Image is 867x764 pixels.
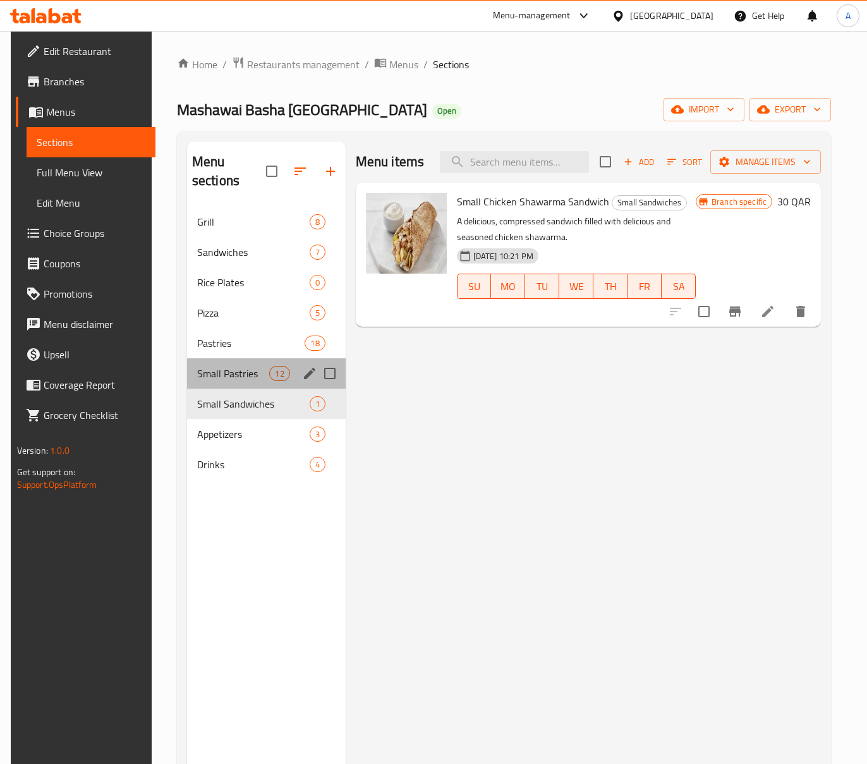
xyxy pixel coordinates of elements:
button: SU [457,274,492,299]
button: TH [593,274,628,299]
span: Grill [197,214,310,229]
a: Edit menu item [760,304,775,319]
button: Sort [664,152,705,172]
div: [GEOGRAPHIC_DATA] [630,9,713,23]
a: Home [177,57,217,72]
div: items [310,427,325,442]
button: TU [525,274,559,299]
div: Drinks4 [187,449,346,480]
span: 4 [310,459,325,471]
button: delete [785,296,816,327]
p: A delicious, compressed sandwich filled with delicious and seasoned chicken shawarma. [457,214,696,245]
a: Full Menu View [27,157,155,188]
div: Small Sandwiches [612,195,687,210]
span: 18 [305,337,324,349]
span: SA [667,277,691,296]
span: 8 [310,216,325,228]
span: import [674,102,734,118]
img: Small Chicken Shawarma Sandwich [366,193,447,274]
span: Sections [433,57,469,72]
button: Branch-specific-item [720,296,750,327]
span: 0 [310,277,325,289]
div: items [310,305,325,320]
span: TH [598,277,622,296]
span: Pastries [197,336,305,351]
div: items [310,457,325,472]
a: Menus [16,97,155,127]
span: Add [622,155,656,169]
div: items [310,214,325,229]
span: Coverage Report [44,377,145,392]
span: Sections [37,135,145,150]
span: Coupons [44,256,145,271]
span: Get support on: [17,464,75,480]
span: 3 [310,428,325,440]
a: Upsell [16,339,155,370]
span: Sandwiches [197,245,310,260]
span: Select section [592,149,619,175]
nav: Menu sections [187,202,346,485]
div: Grill8 [187,207,346,237]
span: Restaurants management [247,57,360,72]
a: Choice Groups [16,218,155,248]
div: Sandwiches7 [187,237,346,267]
span: Branch specific [706,196,772,208]
h2: Menu items [356,152,425,171]
div: Small Sandwiches1 [187,389,346,419]
span: Sort items [659,152,710,172]
input: search [440,151,589,173]
span: Open [432,106,461,116]
div: Rice Plates0 [187,267,346,298]
h6: 30 QAR [777,193,811,210]
button: Add [619,152,659,172]
div: items [310,396,325,411]
span: MO [496,277,520,296]
button: Add section [315,156,346,186]
button: WE [559,274,593,299]
span: Menus [46,104,145,119]
span: Pizza [197,305,310,320]
div: Open [432,104,461,119]
div: Appetizers3 [187,419,346,449]
span: Edit Restaurant [44,44,145,59]
button: edit [300,364,319,383]
span: A [846,9,851,23]
span: 1.0.0 [50,442,70,459]
span: Choice Groups [44,226,145,241]
span: 12 [270,368,289,380]
span: Small Chicken Shawarma Sandwich [457,192,609,211]
span: Promotions [44,286,145,301]
a: Sections [27,127,155,157]
span: Rice Plates [197,275,310,290]
span: Small Sandwiches [612,195,686,210]
span: Edit Menu [37,195,145,210]
span: [DATE] 10:21 PM [468,250,538,262]
span: Version: [17,442,48,459]
span: Small Pastries [197,366,270,381]
div: Small Pastries12edit [187,358,346,389]
span: Select all sections [258,158,285,185]
span: export [760,102,821,118]
span: Manage items [720,154,811,170]
a: Coupons [16,248,155,279]
span: TU [530,277,554,296]
span: 5 [310,307,325,319]
button: Manage items [710,150,821,174]
span: Menus [389,57,418,72]
a: Restaurants management [232,56,360,73]
button: MO [491,274,525,299]
span: Select to update [691,298,717,325]
a: Menu disclaimer [16,309,155,339]
div: Pizza5 [187,298,346,328]
button: import [664,98,744,121]
li: / [423,57,428,72]
span: Menu disclaimer [44,317,145,332]
div: Small Sandwiches [197,396,310,411]
span: Drinks [197,457,310,472]
li: / [365,57,369,72]
div: items [269,366,289,381]
a: Grocery Checklist [16,400,155,430]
